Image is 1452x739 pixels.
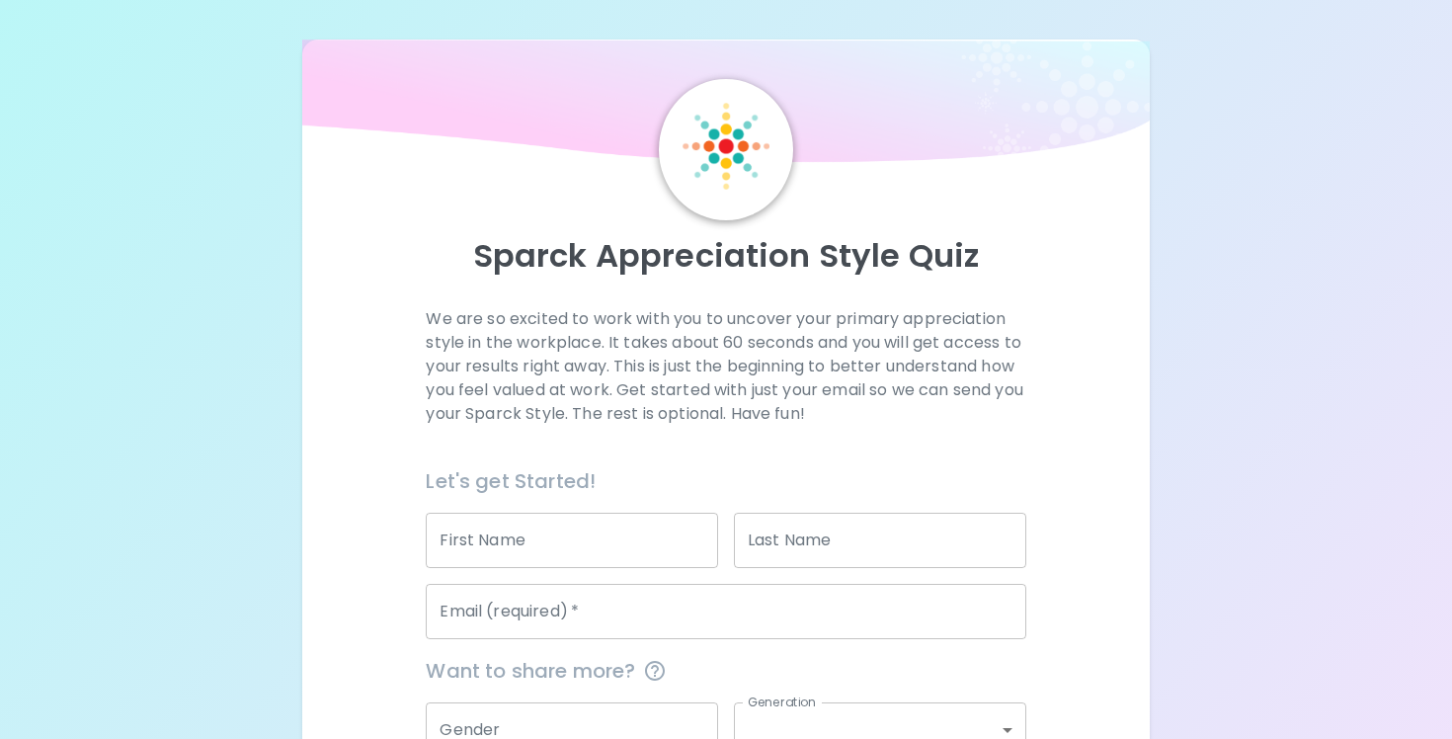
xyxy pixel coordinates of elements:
[426,655,1025,687] span: Want to share more?
[643,659,667,683] svg: This information is completely confidential and only used for aggregated appreciation studies at ...
[683,103,769,190] img: Sparck Logo
[426,307,1025,426] p: We are so excited to work with you to uncover your primary appreciation style in the workplace. I...
[426,465,1025,497] h6: Let's get Started!
[302,40,1150,173] img: wave
[748,694,816,710] label: Generation
[326,236,1126,276] p: Sparck Appreciation Style Quiz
